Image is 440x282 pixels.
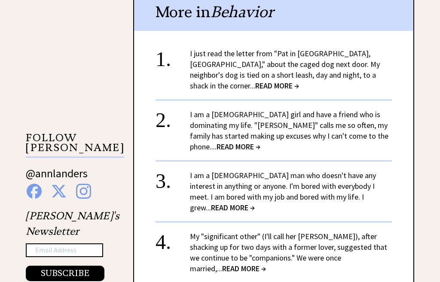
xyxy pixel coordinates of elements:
[190,170,376,212] a: I am a [DEMOGRAPHIC_DATA] man who doesn't have any interest in anything or anyone. I'm bored with...
[26,266,104,281] button: SUBSCRIBE
[51,184,67,199] img: x%20blue.png
[190,49,380,91] a: I just read the letter from "Pat in [GEOGRAPHIC_DATA], [GEOGRAPHIC_DATA]," about the caged dog ne...
[156,48,190,64] div: 1.
[156,231,190,247] div: 4.
[222,264,266,273] span: READ MORE →
[26,243,103,257] input: Email Address
[26,166,88,189] a: @annlanders
[26,208,119,281] div: [PERSON_NAME]'s Newsletter
[27,184,42,199] img: facebook%20blue.png
[211,2,274,21] span: Behavior
[190,231,387,273] a: My "significant other" (I'll call her [PERSON_NAME]), after shacking up for two days with a forme...
[255,81,299,91] span: READ MORE →
[211,203,255,212] span: READ MORE →
[76,184,91,199] img: instagram%20blue.png
[26,133,124,158] p: FOLLOW [PERSON_NAME]
[217,142,260,152] span: READ MORE →
[156,109,190,125] div: 2.
[156,170,190,186] div: 3.
[190,109,388,152] a: I am a [DEMOGRAPHIC_DATA] girl and have a friend who is dominating my life. "[PERSON_NAME]" calls...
